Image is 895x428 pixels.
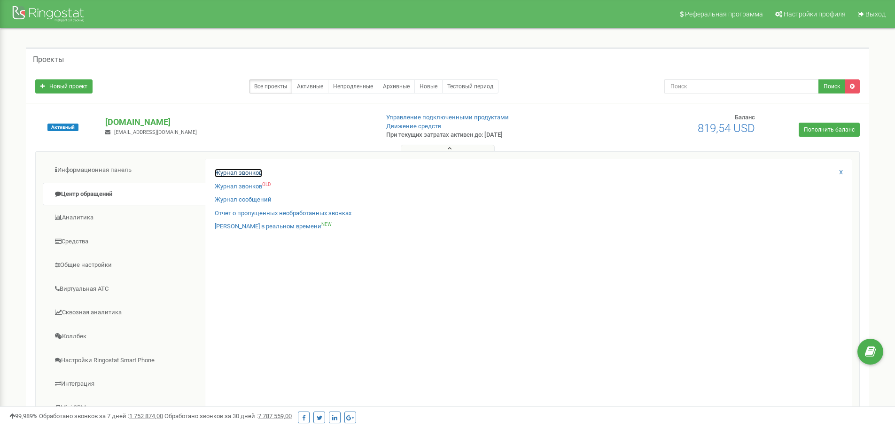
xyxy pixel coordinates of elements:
sup: NEW [321,222,332,227]
a: Интеграция [43,373,205,396]
a: Управление подключенными продуктами [386,114,509,121]
a: Коллбек [43,325,205,348]
a: Активные [292,79,328,93]
a: Пополнить баланс [799,123,860,137]
a: Новый проект [35,79,93,93]
span: Баланс [735,114,755,121]
a: Журнал звонковOLD [215,182,271,191]
a: Журнал звонков [215,169,262,178]
p: [DOMAIN_NAME] [105,116,371,128]
a: Информационная панель [43,159,205,182]
a: Новые [414,79,443,93]
a: Тестовый период [442,79,498,93]
u: 7 787 559,00 [258,412,292,420]
a: Архивные [378,79,415,93]
a: Виртуальная АТС [43,278,205,301]
a: X [839,168,843,177]
h5: Проекты [33,55,64,64]
span: 819,54 USD [698,122,755,135]
a: Отчет о пропущенных необработанных звонках [215,209,351,218]
u: 1 752 874,00 [129,412,163,420]
a: Mini CRM [43,397,205,420]
a: Центр обращений [43,183,205,206]
a: Движение средств [386,123,441,130]
a: Непродленные [328,79,378,93]
p: При текущих затратах активен до: [DATE] [386,131,582,140]
a: Настройки Ringostat Smart Phone [43,349,205,372]
span: Настройки профиля [784,10,846,18]
span: Обработано звонков за 7 дней : [39,412,163,420]
span: Обработано звонков за 30 дней : [164,412,292,420]
sup: OLD [262,182,271,187]
a: Журнал сообщений [215,195,272,204]
span: 99,989% [9,412,38,420]
span: Активный [47,124,78,131]
span: Выход [865,10,886,18]
button: Поиск [818,79,845,93]
a: Средства [43,230,205,253]
a: Аналитика [43,206,205,229]
input: Поиск [664,79,819,93]
a: Все проекты [249,79,292,93]
span: Реферальная программа [685,10,763,18]
a: [PERSON_NAME] в реальном времениNEW [215,222,332,231]
span: [EMAIL_ADDRESS][DOMAIN_NAME] [114,129,197,135]
a: Сквозная аналитика [43,301,205,324]
a: Общие настройки [43,254,205,277]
